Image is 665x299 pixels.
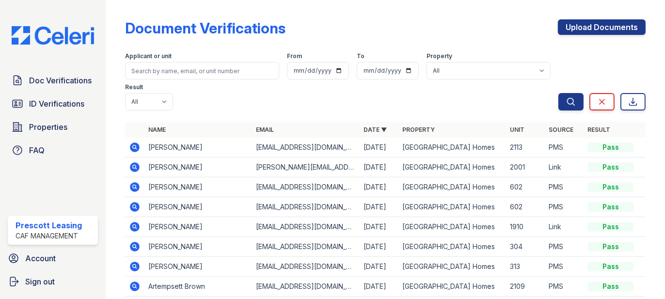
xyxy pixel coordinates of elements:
[29,75,92,86] span: Doc Verifications
[545,197,584,217] td: PMS
[360,217,398,237] td: [DATE]
[545,177,584,197] td: PMS
[252,237,360,257] td: [EMAIL_ADDRESS][DOMAIN_NAME]
[144,138,252,157] td: [PERSON_NAME]
[144,217,252,237] td: [PERSON_NAME]
[144,237,252,257] td: [PERSON_NAME]
[16,220,82,231] div: Prescott Leasing
[29,144,45,156] span: FAQ
[144,177,252,197] td: [PERSON_NAME]
[8,141,98,160] a: FAQ
[398,157,506,177] td: [GEOGRAPHIC_DATA] Homes
[252,257,360,277] td: [EMAIL_ADDRESS][DOMAIN_NAME]
[398,217,506,237] td: [GEOGRAPHIC_DATA] Homes
[16,231,82,241] div: CAF Management
[398,177,506,197] td: [GEOGRAPHIC_DATA] Homes
[252,217,360,237] td: [EMAIL_ADDRESS][DOMAIN_NAME]
[364,126,387,133] a: Date ▼
[360,157,398,177] td: [DATE]
[587,222,634,232] div: Pass
[506,237,545,257] td: 304
[4,272,102,291] a: Sign out
[506,157,545,177] td: 2001
[587,202,634,212] div: Pass
[587,182,634,192] div: Pass
[144,157,252,177] td: [PERSON_NAME]
[252,277,360,297] td: [EMAIL_ADDRESS][DOMAIN_NAME]
[256,126,274,133] a: Email
[360,197,398,217] td: [DATE]
[587,142,634,152] div: Pass
[252,197,360,217] td: [EMAIL_ADDRESS][DOMAIN_NAME]
[427,52,452,60] label: Property
[360,237,398,257] td: [DATE]
[125,62,279,79] input: Search by name, email, or unit number
[360,257,398,277] td: [DATE]
[252,177,360,197] td: [EMAIL_ADDRESS][DOMAIN_NAME]
[125,19,285,37] div: Document Verifications
[506,217,545,237] td: 1910
[398,237,506,257] td: [GEOGRAPHIC_DATA] Homes
[4,249,102,268] a: Account
[8,71,98,90] a: Doc Verifications
[125,83,143,91] label: Result
[545,257,584,277] td: PMS
[506,177,545,197] td: 602
[587,126,610,133] a: Result
[25,252,56,264] span: Account
[558,19,646,35] a: Upload Documents
[360,277,398,297] td: [DATE]
[510,126,524,133] a: Unit
[144,277,252,297] td: Artempsett Brown
[398,257,506,277] td: [GEOGRAPHIC_DATA] Homes
[545,237,584,257] td: PMS
[4,26,102,45] img: CE_Logo_Blue-a8612792a0a2168367f1c8372b55b34899dd931a85d93a1a3d3e32e68fde9ad4.png
[402,126,435,133] a: Property
[8,117,98,137] a: Properties
[25,276,55,287] span: Sign out
[506,257,545,277] td: 313
[360,177,398,197] td: [DATE]
[506,138,545,157] td: 2113
[545,217,584,237] td: Link
[587,242,634,252] div: Pass
[125,52,172,60] label: Applicant or unit
[398,277,506,297] td: [GEOGRAPHIC_DATA] Homes
[398,138,506,157] td: [GEOGRAPHIC_DATA] Homes
[287,52,302,60] label: From
[8,94,98,113] a: ID Verifications
[357,52,364,60] label: To
[144,257,252,277] td: [PERSON_NAME]
[29,121,67,133] span: Properties
[549,126,573,133] a: Source
[148,126,166,133] a: Name
[545,277,584,297] td: PMS
[360,138,398,157] td: [DATE]
[545,157,584,177] td: Link
[587,282,634,291] div: Pass
[144,197,252,217] td: [PERSON_NAME]
[506,197,545,217] td: 602
[252,138,360,157] td: [EMAIL_ADDRESS][DOMAIN_NAME]
[587,162,634,172] div: Pass
[398,197,506,217] td: [GEOGRAPHIC_DATA] Homes
[587,262,634,271] div: Pass
[252,157,360,177] td: [PERSON_NAME][EMAIL_ADDRESS][PERSON_NAME][DOMAIN_NAME]
[506,277,545,297] td: 2109
[29,98,84,110] span: ID Verifications
[545,138,584,157] td: PMS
